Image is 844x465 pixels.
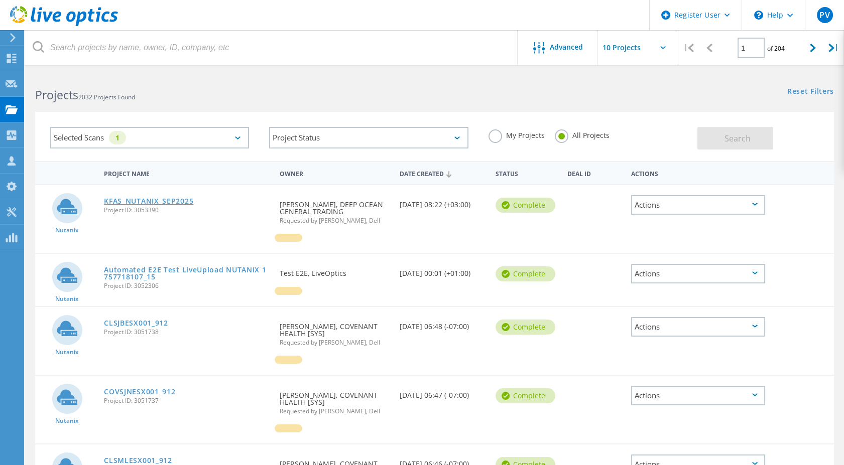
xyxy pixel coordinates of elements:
svg: \n [754,11,763,20]
a: CLSMLESX001_912 [104,457,172,464]
div: | [823,30,844,66]
div: [PERSON_NAME], DEEP OCEAN GENERAL TRADING [275,185,395,234]
div: [DATE] 00:01 (+01:00) [395,254,491,287]
span: 2032 Projects Found [78,93,135,101]
div: Owner [275,164,395,182]
div: [PERSON_NAME], COVENANT HEALTH [SYS] [275,307,395,356]
div: | [678,30,699,66]
div: Actions [631,386,765,405]
div: Actions [631,317,765,337]
div: Date Created [395,164,491,183]
div: Project Status [269,127,468,148]
span: Search [725,133,751,144]
b: Projects [35,87,78,103]
a: COVSJNESX001_912 [104,388,175,395]
label: All Projects [555,129,610,139]
div: [DATE] 06:47 (-07:00) [395,376,491,409]
span: PV [819,11,829,19]
div: Complete [496,320,555,335]
div: Test E2E, LiveOptics [275,254,395,287]
div: Complete [496,198,555,213]
div: Actions [631,195,765,215]
a: KFAS_NUTANIX_SEP2025 [104,198,193,205]
div: Actions [631,264,765,283]
input: Search projects by name, owner, ID, company, etc [25,30,518,65]
span: Advanced [550,44,583,51]
a: CLSJBESX001_912 [104,320,168,327]
div: Deal Id [562,164,626,182]
div: [DATE] 08:22 (+03:00) [395,185,491,218]
div: Status [491,164,562,182]
span: Nutanix [55,227,79,233]
span: Nutanix [55,349,79,355]
span: Project ID: 3052306 [104,283,270,289]
label: My Projects [489,129,545,139]
a: Live Optics Dashboard [10,21,118,28]
div: [PERSON_NAME], COVENANT HEALTH [SYS] [275,376,395,424]
div: [DATE] 06:48 (-07:00) [395,307,491,340]
div: Complete [496,266,555,281]
div: Complete [496,388,555,403]
div: 1 [109,131,126,144]
span: Project ID: 3053390 [104,207,270,213]
span: Project ID: 3051738 [104,329,270,335]
span: of 204 [767,44,785,53]
button: Search [697,127,773,149]
a: Automated E2E Test LiveUpload NUTANIX 1757718107_15 [104,266,270,280]
div: Actions [626,164,770,182]
span: Nutanix [55,418,79,424]
span: Requested by [PERSON_NAME], Dell [280,408,390,414]
span: Requested by [PERSON_NAME], Dell [280,218,390,224]
span: Nutanix [55,296,79,302]
span: Project ID: 3051737 [104,398,270,404]
span: Requested by [PERSON_NAME], Dell [280,340,390,346]
div: Project Name [99,164,275,182]
div: Selected Scans [50,127,249,148]
a: Reset Filters [787,88,834,96]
